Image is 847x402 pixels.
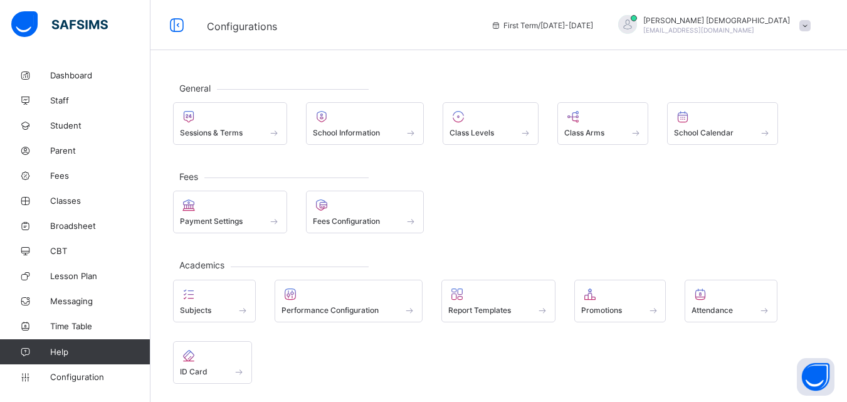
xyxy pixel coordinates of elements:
span: Configurations [207,20,277,33]
span: [EMAIL_ADDRESS][DOMAIN_NAME] [643,26,754,34]
span: Class Levels [450,128,494,137]
span: Fees Configuration [313,216,380,226]
span: Messaging [50,296,150,306]
span: Time Table [50,321,150,331]
span: Attendance [692,305,733,315]
span: Report Templates [448,305,511,315]
span: School Calendar [674,128,734,137]
span: session/term information [491,21,593,30]
div: Sessions & Terms [173,102,287,145]
span: Fees [173,171,204,182]
div: Performance Configuration [275,280,423,322]
span: [PERSON_NAME] [DEMOGRAPHIC_DATA] [643,16,790,25]
button: Open asap [797,358,834,396]
span: School Information [313,128,380,137]
span: Payment Settings [180,216,243,226]
span: Promotions [581,305,622,315]
div: School Information [306,102,424,145]
span: Performance Configuration [281,305,379,315]
span: Parent [50,145,150,156]
div: Class Arms [557,102,649,145]
img: safsims [11,11,108,38]
span: CBT [50,246,150,256]
span: Classes [50,196,150,206]
span: General [173,83,217,93]
div: Payment Settings [173,191,287,233]
span: Sessions & Terms [180,128,243,137]
span: ID Card [180,367,208,376]
div: Promotions [574,280,666,322]
div: Class Levels [443,102,539,145]
span: Configuration [50,372,150,382]
span: Academics [173,260,231,270]
div: IBRAHIMMUHAMMAD [606,15,817,36]
span: Staff [50,95,150,105]
div: School Calendar [667,102,778,145]
span: Help [50,347,150,357]
span: Class Arms [564,128,604,137]
span: Dashboard [50,70,150,80]
div: Attendance [685,280,777,322]
span: Broadsheet [50,221,150,231]
div: Fees Configuration [306,191,424,233]
span: Subjects [180,305,211,315]
div: ID Card [173,341,252,384]
span: Student [50,120,150,130]
span: Lesson Plan [50,271,150,281]
span: Fees [50,171,150,181]
div: Report Templates [441,280,555,322]
div: Subjects [173,280,256,322]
